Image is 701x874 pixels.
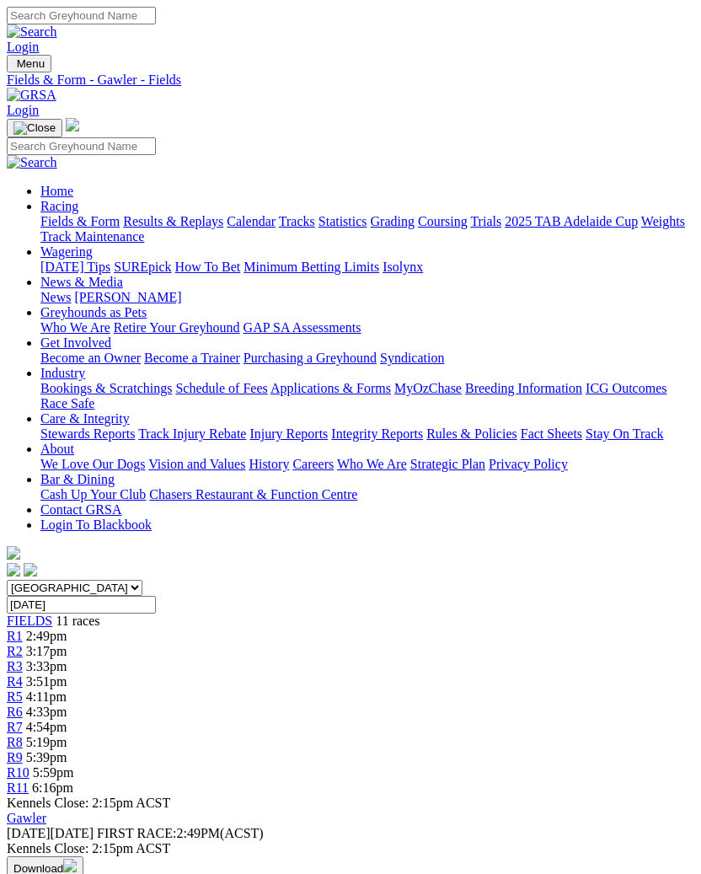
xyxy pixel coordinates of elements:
div: Get Involved [40,351,694,366]
a: Get Involved [40,335,111,350]
a: R8 [7,735,23,749]
a: Fact Sheets [521,426,582,441]
a: Isolynx [383,260,423,274]
a: R9 [7,750,23,764]
a: Coursing [418,214,468,228]
img: Close [13,121,56,135]
a: Fields & Form [40,214,120,228]
a: Login [7,40,39,54]
span: 5:39pm [26,750,67,764]
a: Trials [470,214,501,228]
div: Wagering [40,260,694,275]
span: R11 [7,780,29,795]
span: R7 [7,720,23,734]
a: Chasers Restaurant & Function Centre [149,487,357,501]
span: [DATE] [7,826,94,840]
span: 5:19pm [26,735,67,749]
a: R10 [7,765,29,780]
a: Minimum Betting Limits [243,260,379,274]
a: Careers [292,457,334,471]
span: 6:16pm [32,780,73,795]
img: Search [7,155,57,170]
input: Select date [7,596,156,614]
img: GRSA [7,88,56,103]
span: Menu [17,57,45,70]
a: Privacy Policy [489,457,568,471]
a: Racing [40,199,78,213]
a: We Love Our Dogs [40,457,145,471]
a: Bookings & Scratchings [40,381,172,395]
img: logo-grsa-white.png [66,118,79,131]
a: Track Injury Rebate [138,426,246,441]
a: GAP SA Assessments [243,320,361,335]
a: R1 [7,629,23,643]
a: News & Media [40,275,123,289]
a: Syndication [380,351,444,365]
a: Contact GRSA [40,502,121,517]
a: Bar & Dining [40,472,115,486]
img: Search [7,24,57,40]
span: 11 races [56,614,99,628]
a: Become a Trainer [144,351,240,365]
a: Tracks [279,214,315,228]
img: facebook.svg [7,563,20,576]
a: Track Maintenance [40,229,144,244]
a: Who We Are [337,457,407,471]
a: FIELDS [7,614,52,628]
a: Gawler [7,811,46,825]
a: Stewards Reports [40,426,135,441]
div: About [40,457,694,472]
a: History [249,457,289,471]
span: 4:11pm [26,689,67,704]
div: Racing [40,214,694,244]
a: Care & Integrity [40,411,130,426]
a: Cash Up Your Club [40,487,146,501]
button: Toggle navigation [7,119,62,137]
a: Results & Replays [123,214,223,228]
a: Strategic Plan [410,457,485,471]
a: R6 [7,705,23,719]
img: download.svg [63,859,77,872]
span: FIRST RACE: [97,826,176,840]
span: 2:49pm [26,629,67,643]
input: Search [7,7,156,24]
a: Retire Your Greyhound [114,320,240,335]
span: R2 [7,644,23,658]
span: [DATE] [7,826,51,840]
a: Schedule of Fees [175,381,267,395]
a: Statistics [318,214,367,228]
a: Become an Owner [40,351,141,365]
a: Stay On Track [586,426,663,441]
span: 3:33pm [26,659,67,673]
a: Fields & Form - Gawler - Fields [7,72,694,88]
a: R3 [7,659,23,673]
img: logo-grsa-white.png [7,546,20,560]
a: R5 [7,689,23,704]
a: Greyhounds as Pets [40,305,147,319]
span: 2:49PM(ACST) [97,826,264,840]
span: Kennels Close: 2:15pm ACST [7,796,170,810]
a: ICG Outcomes [586,381,666,395]
a: Breeding Information [465,381,582,395]
div: Greyhounds as Pets [40,320,694,335]
button: Toggle navigation [7,55,51,72]
a: Vision and Values [148,457,245,471]
a: Calendar [227,214,276,228]
span: 5:59pm [33,765,74,780]
input: Search [7,137,156,155]
a: [DATE] Tips [40,260,110,274]
a: Injury Reports [249,426,328,441]
a: Industry [40,366,85,380]
a: Who We Are [40,320,110,335]
div: Bar & Dining [40,487,694,502]
a: 2025 TAB Adelaide Cup [505,214,638,228]
div: Care & Integrity [40,426,694,442]
a: MyOzChase [394,381,462,395]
